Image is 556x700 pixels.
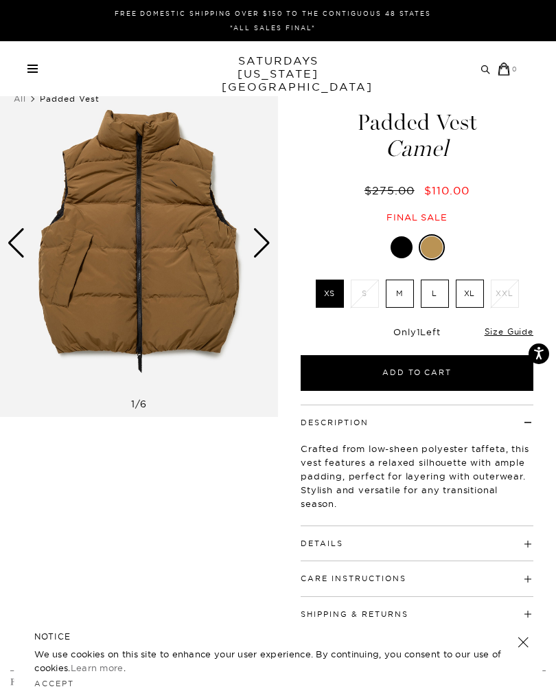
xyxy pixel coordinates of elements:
[33,8,513,19] p: FREE DOMESTIC SHIPPING OVER $150 TO THE CONTIGUOUS 48 STATES
[424,183,470,197] span: $110.00
[140,398,147,410] span: 6
[512,65,518,73] small: 0
[222,54,335,93] a: SATURDAYS[US_STATE][GEOGRAPHIC_DATA]
[301,442,533,510] p: Crafted from low-sheen polyester taffeta, this vest features a relaxed silhouette with ample padd...
[386,280,414,308] label: M
[10,677,546,688] h4: Recommended Items
[301,326,533,338] div: Only Left
[364,183,420,197] del: $275.00
[34,679,74,688] a: Accept
[301,355,533,391] button: Add to Cart
[278,137,556,160] span: Camel
[278,212,556,223] div: Final sale
[301,419,369,427] button: Description
[421,280,449,308] label: L
[301,540,343,547] button: Details
[7,228,25,258] div: Previous slide
[34,631,522,643] h5: NOTICE
[417,326,421,337] span: 1
[71,662,124,673] a: Learn more
[485,326,533,337] a: Size Guide
[301,611,408,618] button: Shipping & Returns
[498,63,518,76] a: 0
[316,280,344,308] label: XS
[253,228,271,258] div: Next slide
[34,647,522,675] p: We use cookies on this site to enhance your user experience. By continuing, you consent to our us...
[301,575,406,583] button: Care Instructions
[40,93,100,104] span: Padded Vest
[14,93,26,104] a: All
[456,280,484,308] label: XL
[33,23,513,33] p: *ALL SALES FINAL*
[131,398,135,410] span: 1
[278,111,556,160] h1: Padded Vest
